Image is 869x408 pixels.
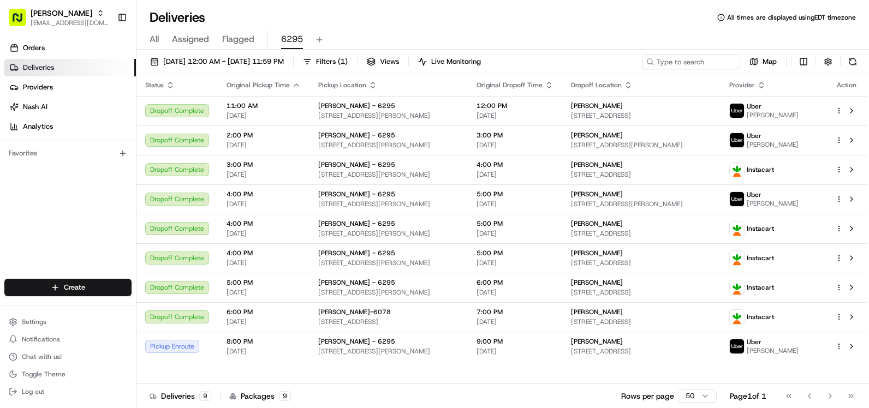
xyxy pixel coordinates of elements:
[227,170,301,179] span: [DATE]
[227,317,301,326] span: [DATE]
[571,229,712,238] span: [STREET_ADDRESS]
[730,391,766,401] div: Page 1 of 1
[730,192,744,206] img: profile_uber_ahold_partner.png
[22,370,66,379] span: Toggle Theme
[318,219,395,228] span: [PERSON_NAME] - 6295
[477,111,553,120] span: [DATE]
[4,59,136,76] a: Deliveries
[747,346,799,355] span: [PERSON_NAME]
[730,280,744,295] img: profile_instacart_ahold_partner.png
[747,283,774,292] span: Instacart
[227,229,301,238] span: [DATE]
[318,288,459,297] span: [STREET_ADDRESS][PERSON_NAME]
[22,387,44,396] span: Log out
[362,54,404,69] button: Views
[380,57,399,67] span: Views
[571,141,712,149] span: [STREET_ADDRESS][PERSON_NAME]
[730,251,744,265] img: profile_instacart_ahold_partner.png
[571,337,623,346] span: [PERSON_NAME]
[318,317,459,326] span: [STREET_ADDRESS]
[4,384,132,399] button: Log out
[727,13,856,22] span: All times are displayed using EDT timezone
[729,81,755,89] span: Provider
[281,33,303,46] span: 6295
[845,54,860,69] button: Refresh
[730,310,744,324] img: profile_instacart_ahold_partner.png
[4,145,132,162] div: Favorites
[4,367,132,382] button: Toggle Theme
[477,308,553,316] span: 7:00 PM
[730,221,744,236] img: profile_instacart_ahold_partner.png
[747,254,774,262] span: Instacart
[571,317,712,326] span: [STREET_ADDRESS]
[31,19,109,27] span: [EMAIL_ADDRESS][DOMAIN_NAME]
[747,111,799,119] span: [PERSON_NAME]
[747,140,799,149] span: [PERSON_NAME]
[23,102,47,112] span: Nash AI
[23,63,54,73] span: Deliveries
[229,391,291,401] div: Packages
[571,200,712,208] span: [STREET_ADDRESS][PERSON_NAME]
[318,141,459,149] span: [STREET_ADDRESS][PERSON_NAME]
[145,81,164,89] span: Status
[477,317,553,326] span: [DATE]
[22,317,46,326] span: Settings
[145,54,289,69] button: [DATE] 12:00 AM - [DATE] 11:59 PM
[730,104,744,118] img: profile_uber_ahold_partner.png
[4,314,132,329] button: Settings
[413,54,486,69] button: Live Monitoring
[477,170,553,179] span: [DATE]
[150,9,205,26] h1: Deliveries
[318,249,395,257] span: [PERSON_NAME] - 6295
[227,278,301,287] span: 5:00 PM
[477,81,543,89] span: Original Dropoff Time
[763,57,777,67] span: Map
[477,141,553,149] span: [DATE]
[150,391,211,401] div: Deliveries
[23,122,53,131] span: Analytics
[835,81,858,89] div: Action
[318,200,459,208] span: [STREET_ADDRESS][PERSON_NAME]
[571,259,712,267] span: [STREET_ADDRESS]
[31,8,92,19] button: [PERSON_NAME]
[227,288,301,297] span: [DATE]
[227,190,301,199] span: 4:00 PM
[571,308,623,316] span: [PERSON_NAME]
[571,131,623,140] span: [PERSON_NAME]
[571,101,623,110] span: [PERSON_NAME]
[730,339,744,353] img: profile_uber_ahold_partner.png
[199,391,211,401] div: 9
[477,259,553,267] span: [DATE]
[227,219,301,228] span: 4:00 PM
[318,131,395,140] span: [PERSON_NAME] - 6295
[318,170,459,179] span: [STREET_ADDRESS][PERSON_NAME]
[747,338,761,346] span: Uber
[4,98,136,116] a: Nash AI
[747,190,761,199] span: Uber
[571,190,623,199] span: [PERSON_NAME]
[477,101,553,110] span: 12:00 PM
[477,278,553,287] span: 6:00 PM
[477,200,553,208] span: [DATE]
[150,33,159,46] span: All
[747,313,774,321] span: Instacart
[318,259,459,267] span: [STREET_ADDRESS][PERSON_NAME]
[477,229,553,238] span: [DATE]
[477,160,553,169] span: 4:00 PM
[571,111,712,120] span: [STREET_ADDRESS]
[477,219,553,228] span: 5:00 PM
[227,81,290,89] span: Original Pickup Time
[477,347,553,356] span: [DATE]
[747,131,761,140] span: Uber
[318,229,459,238] span: [STREET_ADDRESS][PERSON_NAME]
[172,33,209,46] span: Assigned
[22,335,60,344] span: Notifications
[571,170,712,179] span: [STREET_ADDRESS]
[4,4,113,31] button: [PERSON_NAME][EMAIL_ADDRESS][DOMAIN_NAME]
[318,347,459,356] span: [STREET_ADDRESS][PERSON_NAME]
[318,111,459,120] span: [STREET_ADDRESS][PERSON_NAME]
[571,347,712,356] span: [STREET_ADDRESS]
[279,391,291,401] div: 9
[730,163,744,177] img: profile_instacart_ahold_partner.png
